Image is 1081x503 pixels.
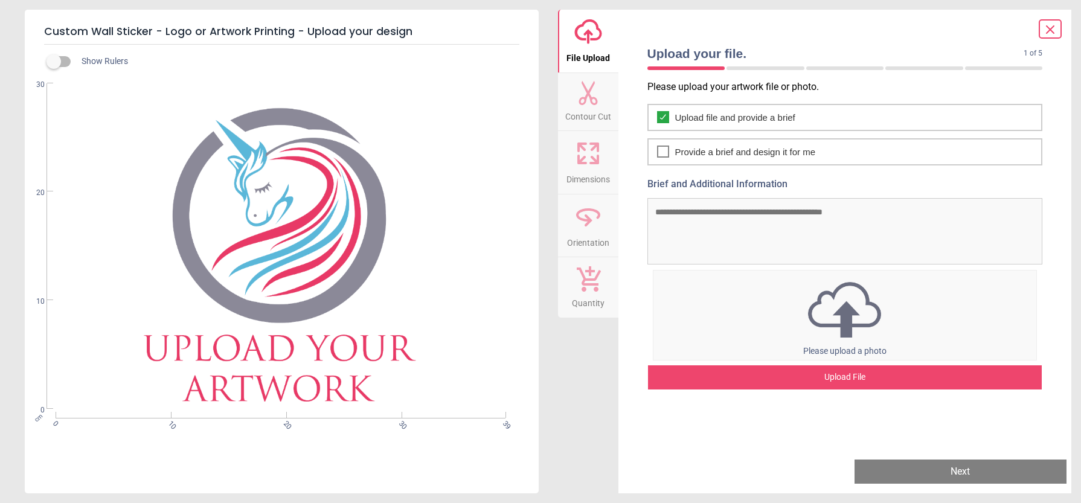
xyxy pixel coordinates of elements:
span: 20 [281,419,289,427]
div: Show Rulers [54,54,539,69]
button: Dimensions [558,131,618,194]
span: 30 [22,80,45,90]
span: Upload file and provide a brief [675,111,795,124]
span: 10 [22,296,45,307]
span: 1 of 5 [1024,48,1042,59]
span: File Upload [566,46,610,65]
img: upload icon [653,278,1037,341]
span: Dimensions [566,168,610,186]
span: Provide a brief and design it for me [675,146,816,158]
span: Contour Cut [565,105,611,123]
span: Please upload a photo [803,346,887,356]
p: Please upload your artwork file or photo. [647,80,1053,94]
iframe: Brevo live chat [873,384,1075,497]
span: Orientation [567,231,609,249]
span: 10 [165,419,173,427]
button: Quantity [558,257,618,318]
span: Upload your file. [647,45,1024,62]
button: Next [855,460,1067,484]
div: Upload File [648,365,1042,389]
span: 30 [396,419,404,427]
label: Brief and Additional Information [647,178,1043,191]
span: Quantity [572,292,605,310]
button: Contour Cut [558,73,618,131]
span: 39 [500,419,508,427]
span: 0 [50,419,58,427]
span: cm [33,412,44,423]
h5: Custom Wall Sticker - Logo or Artwork Printing - Upload your design [44,19,519,45]
button: Orientation [558,194,618,257]
span: 0 [22,405,45,415]
span: 20 [22,188,45,198]
button: File Upload [558,10,618,72]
